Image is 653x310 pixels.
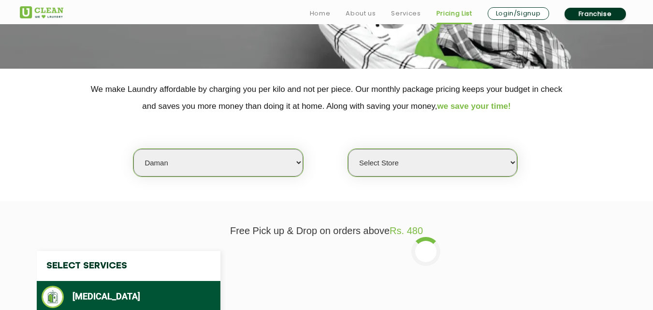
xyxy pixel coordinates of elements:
[391,8,421,19] a: Services
[37,251,220,281] h4: Select Services
[20,6,63,18] img: UClean Laundry and Dry Cleaning
[565,8,626,20] a: Franchise
[436,8,472,19] a: Pricing List
[437,102,511,111] span: we save your time!
[42,286,64,308] img: Dry Cleaning
[488,7,549,20] a: Login/Signup
[20,225,634,236] p: Free Pick up & Drop on orders above
[20,81,634,115] p: We make Laundry affordable by charging you per kilo and not per piece. Our monthly package pricin...
[390,225,423,236] span: Rs. 480
[42,286,216,308] li: [MEDICAL_DATA]
[346,8,376,19] a: About us
[310,8,331,19] a: Home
